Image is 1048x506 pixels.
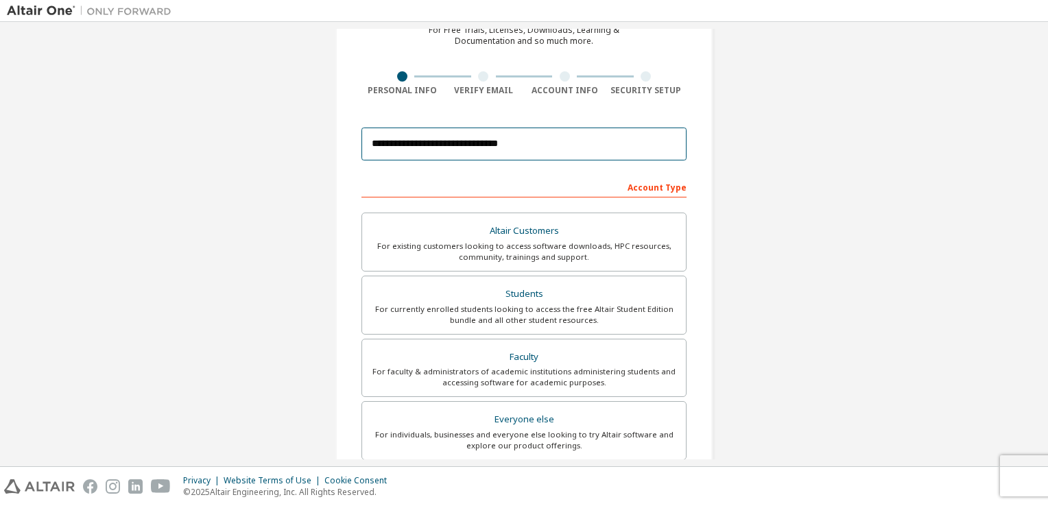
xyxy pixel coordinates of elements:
[370,410,678,429] div: Everyone else
[224,475,324,486] div: Website Terms of Use
[370,366,678,388] div: For faculty & administrators of academic institutions administering students and accessing softwa...
[443,85,525,96] div: Verify Email
[606,85,687,96] div: Security Setup
[370,348,678,367] div: Faculty
[429,25,619,47] div: For Free Trials, Licenses, Downloads, Learning & Documentation and so much more.
[370,304,678,326] div: For currently enrolled students looking to access the free Altair Student Edition bundle and all ...
[370,285,678,304] div: Students
[361,85,443,96] div: Personal Info
[128,479,143,494] img: linkedin.svg
[324,475,395,486] div: Cookie Consent
[370,429,678,451] div: For individuals, businesses and everyone else looking to try Altair software and explore our prod...
[106,479,120,494] img: instagram.svg
[370,241,678,263] div: For existing customers looking to access software downloads, HPC resources, community, trainings ...
[370,221,678,241] div: Altair Customers
[7,4,178,18] img: Altair One
[524,85,606,96] div: Account Info
[83,479,97,494] img: facebook.svg
[183,486,395,498] p: © 2025 Altair Engineering, Inc. All Rights Reserved.
[183,475,224,486] div: Privacy
[361,176,687,197] div: Account Type
[4,479,75,494] img: altair_logo.svg
[151,479,171,494] img: youtube.svg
